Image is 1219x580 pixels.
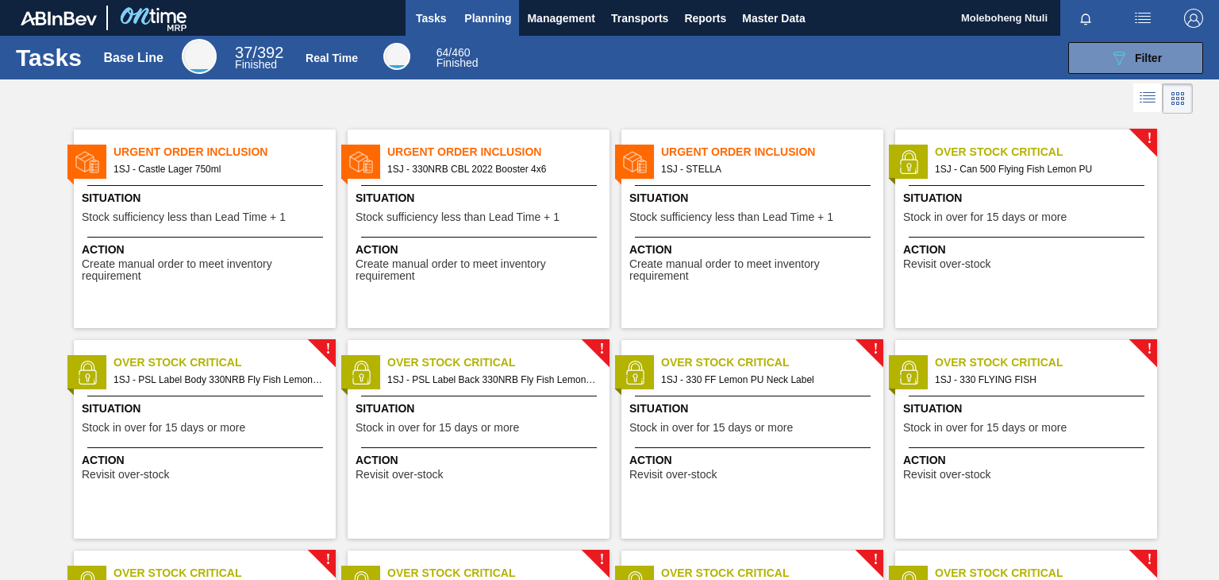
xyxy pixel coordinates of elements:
[903,258,990,270] span: Revisit over-stock
[935,144,1157,160] span: Over Stock Critical
[742,9,805,28] span: Master Data
[82,242,332,258] span: Action
[1147,343,1152,355] span: !
[349,150,373,174] img: status
[661,371,871,389] span: 1SJ - 330 FF Lemon PU Neck Label
[235,46,283,70] div: Base Line
[387,144,609,160] span: Urgent Order Inclusion
[1133,9,1152,28] img: userActions
[897,150,921,174] img: status
[413,9,448,28] span: Tasks
[1184,9,1203,28] img: Logout
[235,44,252,61] span: 37
[356,242,606,258] span: Action
[629,469,717,481] span: Revisit over-stock
[599,554,604,566] span: !
[611,9,668,28] span: Transports
[629,400,879,417] span: Situation
[599,343,604,355] span: !
[356,190,606,207] span: Situation
[306,52,358,64] div: Real Time
[356,452,606,469] span: Action
[629,422,793,434] span: Stock in over for 15 days or more
[935,354,1157,371] span: Over Stock Critical
[113,371,323,389] span: 1SJ - PSL Label Body 330NRB Fly Fish Lemon PU
[903,190,1153,207] span: Situation
[903,400,1153,417] span: Situation
[82,452,332,469] span: Action
[325,343,330,355] span: !
[82,422,245,434] span: Stock in over for 15 days or more
[82,400,332,417] span: Situation
[21,11,97,25] img: TNhmsLtSVTkK8tSr43FrP2fwEKptu5GPRR3wAAAABJRU5ErkJggg==
[387,160,597,178] span: 1SJ - 330NRB CBL 2022 Booster 4x6
[661,160,871,178] span: 1SJ - STELLA
[387,354,609,371] span: Over Stock Critical
[75,150,99,174] img: status
[527,9,595,28] span: Management
[113,144,336,160] span: Urgent Order Inclusion
[235,58,277,71] span: Finished
[436,56,479,69] span: Finished
[903,211,1067,223] span: Stock in over for 15 days or more
[1068,42,1203,74] button: Filter
[873,343,878,355] span: !
[1133,83,1163,114] div: List Vision
[1147,554,1152,566] span: !
[356,258,606,283] span: Create manual order to meet inventory requirement
[356,400,606,417] span: Situation
[383,43,410,70] div: Real Time
[903,242,1153,258] span: Action
[1163,83,1193,114] div: Card Vision
[629,242,879,258] span: Action
[1135,52,1162,64] span: Filter
[82,258,332,283] span: Create manual order to meet inventory requirement
[629,211,833,223] span: Stock sufficiency less than Lead Time + 1
[661,354,883,371] span: Over Stock Critical
[1147,133,1152,145] span: !
[356,211,560,223] span: Stock sufficiency less than Lead Time + 1
[464,9,511,28] span: Planning
[684,9,726,28] span: Reports
[349,361,373,385] img: status
[103,51,163,65] div: Base Line
[356,469,443,481] span: Revisit over-stock
[903,469,990,481] span: Revisit over-stock
[935,160,1144,178] span: 1SJ - Can 500 Flying Fish Lemon PU
[82,211,286,223] span: Stock sufficiency less than Lead Time + 1
[436,46,449,59] span: 64
[325,554,330,566] span: !
[113,354,336,371] span: Over Stock Critical
[82,190,332,207] span: Situation
[629,190,879,207] span: Situation
[82,469,169,481] span: Revisit over-stock
[897,361,921,385] img: status
[623,361,647,385] img: status
[356,422,519,434] span: Stock in over for 15 days or more
[903,422,1067,434] span: Stock in over for 15 days or more
[182,39,217,74] div: Base Line
[873,554,878,566] span: !
[387,371,597,389] span: 1SJ - PSL Label Back 330NRB Fly Fish Lemon PU
[16,48,82,67] h1: Tasks
[661,144,883,160] span: Urgent Order Inclusion
[235,44,283,61] span: / 392
[935,371,1144,389] span: 1SJ - 330 FLYING FISH
[629,452,879,469] span: Action
[1060,7,1111,29] button: Notifications
[903,452,1153,469] span: Action
[75,361,99,385] img: status
[436,48,479,68] div: Real Time
[113,160,323,178] span: 1SJ - Castle Lager 750ml
[629,258,879,283] span: Create manual order to meet inventory requirement
[436,46,471,59] span: / 460
[623,150,647,174] img: status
